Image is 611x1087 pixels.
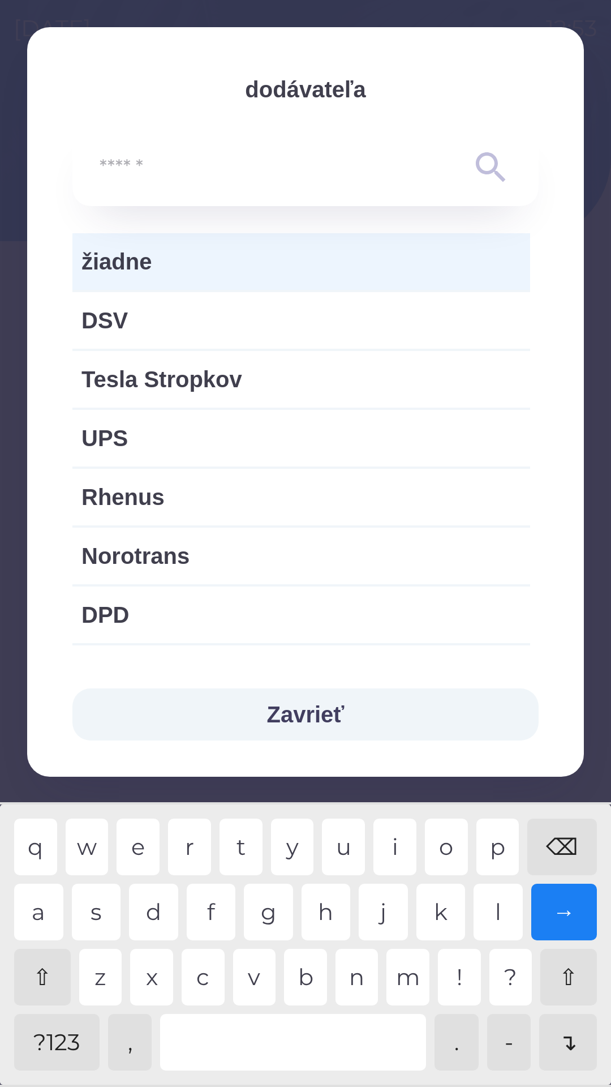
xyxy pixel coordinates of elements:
[81,480,521,514] span: Rhenus
[72,645,530,702] div: Intime Express
[72,688,539,741] button: Zavrieť
[72,292,530,349] div: DSV
[81,598,521,632] span: DPD
[72,528,530,584] div: Norotrans
[81,539,521,573] span: Norotrans
[81,362,521,396] span: Tesla Stropkov
[81,245,521,279] span: žiadne
[81,421,521,455] span: UPS
[72,469,530,525] div: Rhenus
[72,351,530,408] div: Tesla Stropkov
[72,72,539,106] p: dodávateľa
[81,303,521,337] span: DSV
[72,233,530,290] div: žiadne
[72,587,530,643] div: DPD
[72,410,530,467] div: UPS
